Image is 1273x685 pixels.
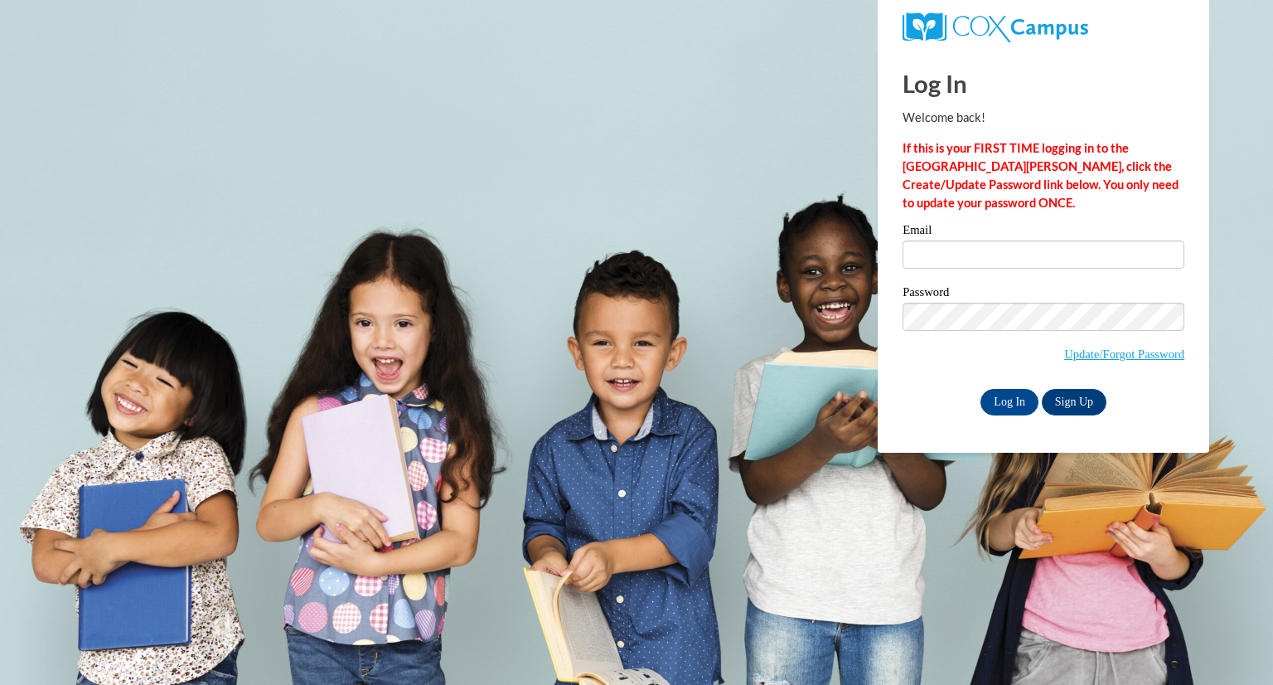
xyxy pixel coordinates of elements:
strong: If this is your FIRST TIME logging in to the [GEOGRAPHIC_DATA][PERSON_NAME], click the Create/Upd... [903,141,1179,210]
a: Update/Forgot Password [1064,347,1184,361]
img: COX Campus [903,12,1088,42]
input: Log In [980,389,1038,415]
a: COX Campus [903,12,1184,42]
label: Email [903,224,1184,240]
a: Sign Up [1042,389,1106,415]
label: Password [903,286,1184,303]
p: Welcome back! [903,109,1184,127]
h1: Log In [903,66,1184,100]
